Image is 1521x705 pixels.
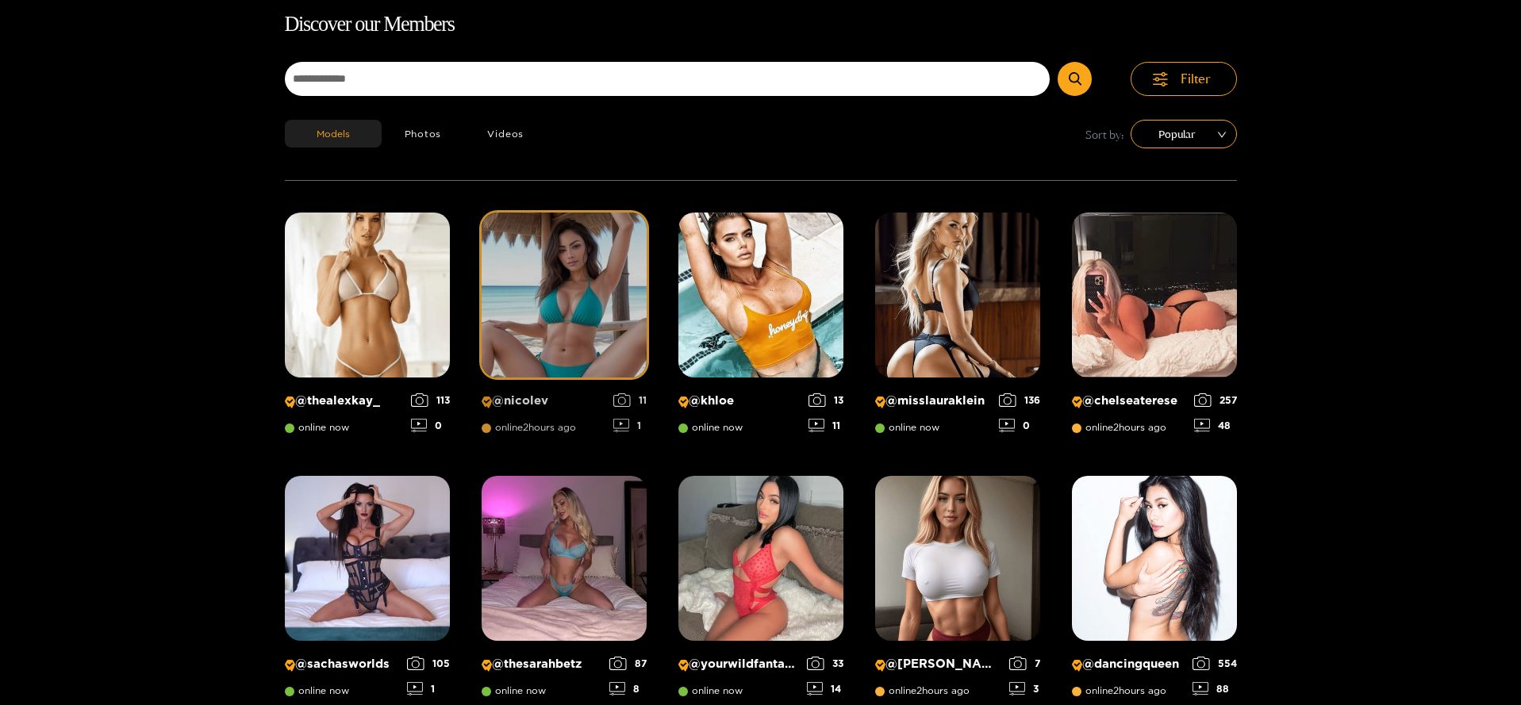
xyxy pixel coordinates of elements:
img: Creator Profile Image: sachasworlds [285,476,450,641]
div: 11 [809,419,843,432]
p: @ chelseaterese [1072,393,1186,408]
span: online now [285,422,349,433]
button: Videos [464,120,547,148]
span: Filter [1181,70,1211,88]
div: 88 [1193,682,1237,695]
a: Creator Profile Image: khloe@khloeonline now1311 [678,213,843,444]
img: Creator Profile Image: nicolev [482,213,647,377]
p: @ dancingqueen [1072,657,1185,672]
div: 8 [609,682,647,695]
span: Popular [1143,122,1225,146]
button: Models [285,120,382,148]
span: online now [285,685,349,696]
span: online now [482,685,546,696]
p: @ nicolev [482,393,605,408]
span: online 2 hours ago [482,422,576,433]
p: @ sachasworlds [285,657,399,672]
div: 3 [1009,682,1040,695]
div: sort [1131,120,1237,148]
p: @ misslauraklein [875,393,991,408]
div: 33 [807,657,843,670]
div: 0 [411,419,450,432]
h1: Discover our Members [285,8,1237,41]
div: 0 [999,419,1040,432]
p: @ yourwildfantasyy69 [678,657,799,672]
div: 14 [807,682,843,695]
span: online 2 hours ago [1072,685,1166,696]
a: Creator Profile Image: chelseaterese@chelseatereseonline2hours ago25748 [1072,213,1237,444]
div: 554 [1193,657,1237,670]
p: @ khloe [678,393,801,408]
span: online 2 hours ago [1072,422,1166,433]
button: Filter [1131,62,1237,96]
img: Creator Profile Image: michelle [875,476,1040,641]
div: 136 [999,393,1040,407]
img: Creator Profile Image: chelseaterese [1072,213,1237,377]
span: online 2 hours ago [875,685,970,696]
div: 13 [809,393,843,407]
img: Creator Profile Image: khloe [678,213,843,377]
div: 1 [613,419,647,432]
a: Creator Profile Image: nicolev@nicolevonline2hours ago111 [482,213,647,444]
span: online now [678,422,743,433]
div: 257 [1194,393,1237,407]
button: Photos [382,120,465,148]
p: @ thesarahbetz [482,657,601,672]
div: 7 [1009,657,1040,670]
img: Creator Profile Image: yourwildfantasyy69 [678,476,843,641]
img: Creator Profile Image: misslauraklein [875,213,1040,377]
span: online now [875,422,939,433]
span: online now [678,685,743,696]
div: 87 [609,657,647,670]
div: 1 [407,682,450,695]
p: @ thealexkay_ [285,393,403,408]
img: Creator Profile Image: dancingqueen [1072,476,1237,641]
button: Submit Search [1058,62,1092,96]
div: 48 [1194,419,1237,432]
span: Sort by: [1085,125,1124,144]
a: Creator Profile Image: misslauraklein@misslaurakleinonline now1360 [875,213,1040,444]
div: 11 [613,393,647,407]
div: 113 [411,393,450,407]
p: @ [PERSON_NAME] [875,657,1001,672]
div: 105 [407,657,450,670]
a: Creator Profile Image: thealexkay_@thealexkay_online now1130 [285,213,450,444]
img: Creator Profile Image: thesarahbetz [482,476,647,641]
img: Creator Profile Image: thealexkay_ [285,213,450,377]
